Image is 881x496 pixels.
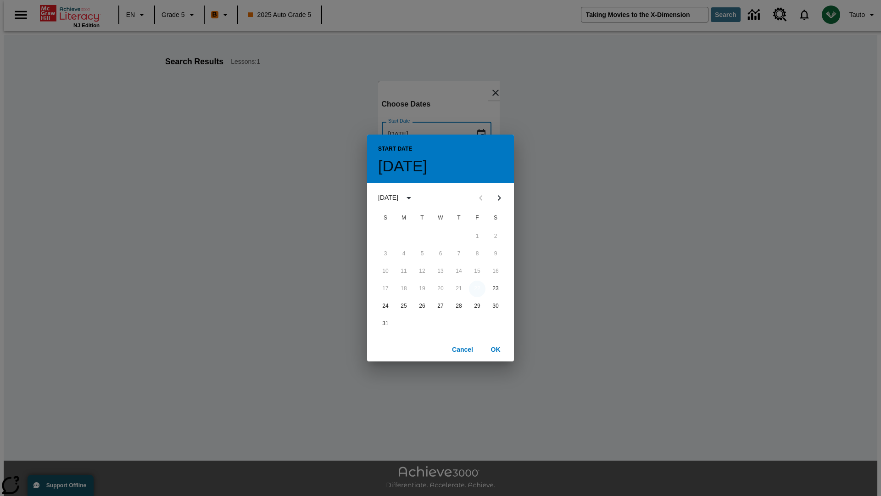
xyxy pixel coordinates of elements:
button: 26 [414,298,430,315]
span: Saturday [487,209,504,227]
button: Next month [490,189,508,207]
button: 29 [469,298,485,315]
button: 24 [377,298,394,315]
button: 31 [377,316,394,332]
button: 27 [432,298,449,315]
button: 28 [451,298,467,315]
button: OK [481,341,510,358]
button: 30 [487,298,504,315]
h4: [DATE] [378,157,427,176]
span: Monday [396,209,412,227]
span: Sunday [377,209,394,227]
span: Thursday [451,209,467,227]
button: 25 [396,298,412,315]
button: 22 [469,281,485,297]
div: [DATE] [378,193,398,203]
span: Friday [469,209,485,227]
button: calendar view is open, switch to year view [401,190,417,206]
span: Wednesday [432,209,449,227]
span: Start Date [378,142,412,157]
button: 23 [487,281,504,297]
span: Tuesday [414,209,430,227]
button: Cancel [448,341,477,358]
